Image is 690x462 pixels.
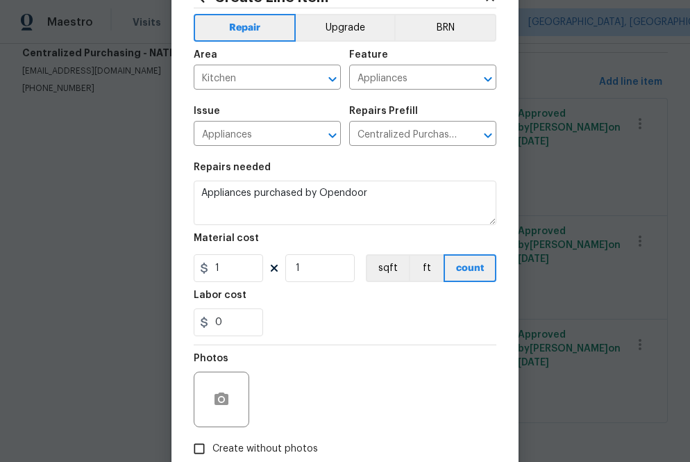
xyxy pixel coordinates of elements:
[478,126,498,145] button: Open
[194,50,217,60] h5: Area
[394,14,496,42] button: BRN
[194,290,246,300] h5: Labor cost
[349,50,388,60] h5: Feature
[194,106,220,116] h5: Issue
[409,254,444,282] button: ft
[323,69,342,89] button: Open
[478,69,498,89] button: Open
[366,254,409,282] button: sqft
[323,126,342,145] button: Open
[296,14,395,42] button: Upgrade
[349,106,418,116] h5: Repairs Prefill
[444,254,496,282] button: count
[194,233,259,243] h5: Material cost
[194,181,496,225] textarea: Appliances purchased by Opendoor
[194,14,296,42] button: Repair
[194,163,271,172] h5: Repairs needed
[212,442,318,456] span: Create without photos
[194,354,228,363] h5: Photos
